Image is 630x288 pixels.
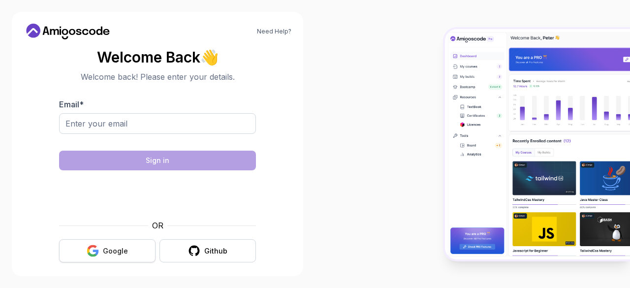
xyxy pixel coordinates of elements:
[103,246,128,256] div: Google
[146,156,169,165] div: Sign in
[59,99,84,109] label: Email *
[59,239,156,262] button: Google
[152,220,163,231] p: OR
[83,176,232,214] iframe: Widget containing checkbox for hCaptcha security challenge
[204,246,227,256] div: Github
[59,113,256,134] input: Enter your email
[59,49,256,65] h2: Welcome Back
[59,71,256,83] p: Welcome back! Please enter your details.
[159,239,256,262] button: Github
[257,28,291,35] a: Need Help?
[445,29,630,259] img: Amigoscode Dashboard
[24,24,112,39] a: Home link
[59,151,256,170] button: Sign in
[200,49,219,66] span: 👋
